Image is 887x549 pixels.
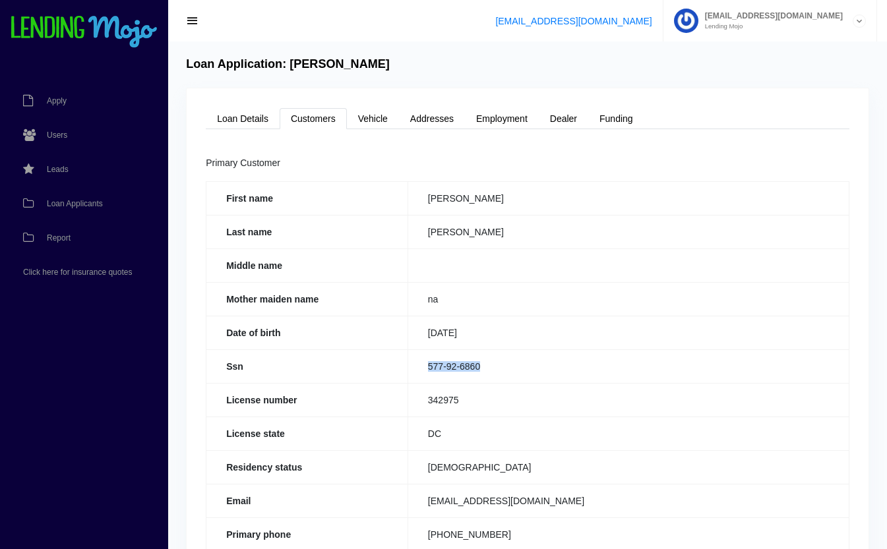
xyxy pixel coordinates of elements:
[206,484,408,517] th: Email
[399,108,465,129] a: Addresses
[588,108,644,129] a: Funding
[465,108,539,129] a: Employment
[206,248,408,282] th: Middle name
[408,349,849,383] td: 577-92-6860
[47,200,103,208] span: Loan Applicants
[495,16,652,26] a: [EMAIL_ADDRESS][DOMAIN_NAME]
[408,282,849,316] td: na
[408,417,849,450] td: DC
[698,12,843,20] span: [EMAIL_ADDRESS][DOMAIN_NAME]
[186,57,390,72] h4: Loan Application: [PERSON_NAME]
[408,181,849,215] td: [PERSON_NAME]
[206,215,408,248] th: Last name
[674,9,698,33] img: Profile image
[47,97,67,105] span: Apply
[206,383,408,417] th: License number
[206,181,408,215] th: First name
[347,108,399,129] a: Vehicle
[206,349,408,383] th: Ssn
[408,484,849,517] td: [EMAIL_ADDRESS][DOMAIN_NAME]
[206,417,408,450] th: License state
[206,156,849,171] div: Primary Customer
[206,316,408,349] th: Date of birth
[408,450,849,484] td: [DEMOGRAPHIC_DATA]
[539,108,588,129] a: Dealer
[206,450,408,484] th: Residency status
[47,165,69,173] span: Leads
[206,282,408,316] th: Mother maiden name
[408,316,849,349] td: [DATE]
[698,23,843,30] small: Lending Mojo
[280,108,347,129] a: Customers
[206,108,280,129] a: Loan Details
[408,383,849,417] td: 342975
[408,215,849,248] td: [PERSON_NAME]
[23,268,132,276] span: Click here for insurance quotes
[47,131,67,139] span: Users
[10,16,158,49] img: logo-small.png
[47,234,71,242] span: Report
